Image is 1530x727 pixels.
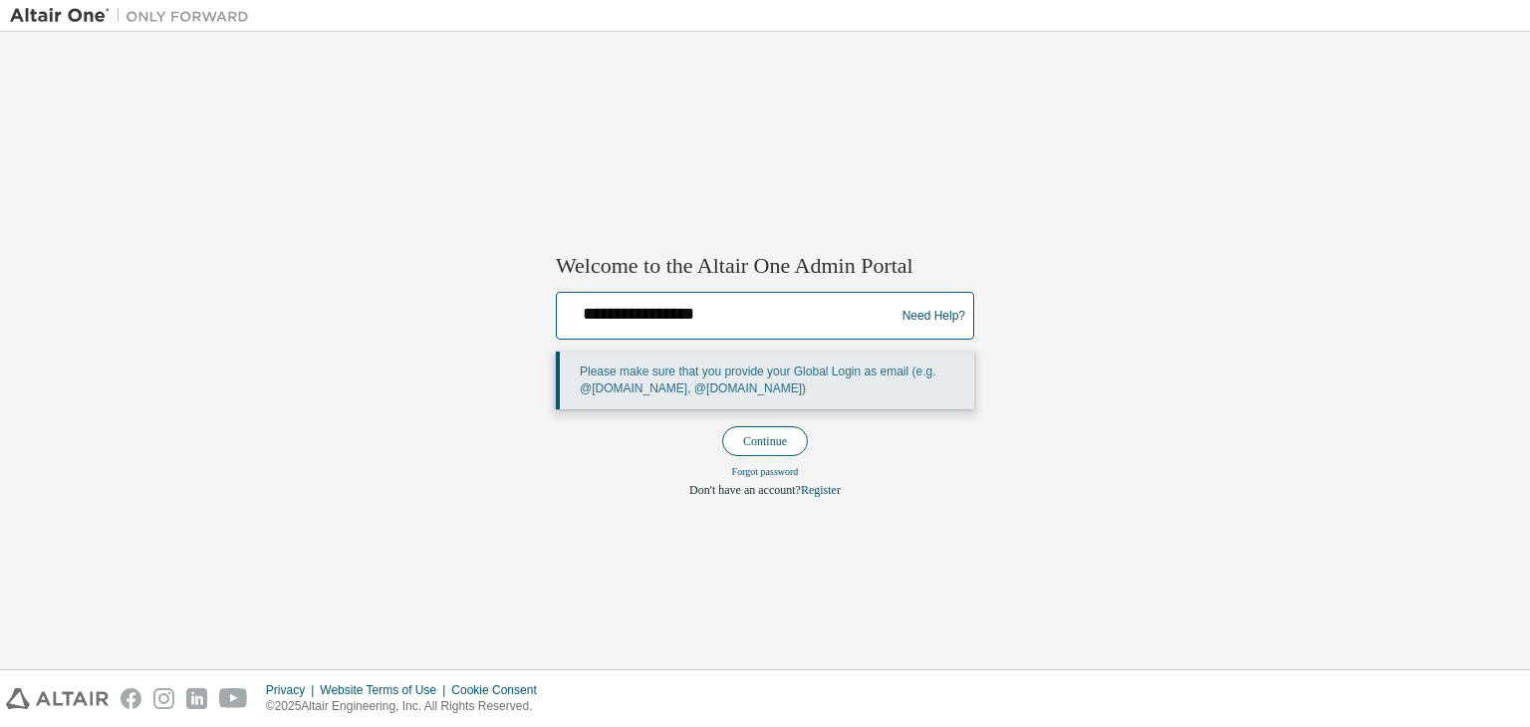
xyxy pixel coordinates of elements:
img: Altair One [10,6,259,26]
div: Website Terms of Use [320,682,451,698]
a: Need Help? [902,316,965,317]
h2: Welcome to the Altair One Admin Portal [556,252,974,280]
button: Continue [722,426,808,456]
img: facebook.svg [121,688,141,709]
div: Privacy [266,682,320,698]
img: instagram.svg [153,688,174,709]
img: altair_logo.svg [6,688,109,709]
div: Cookie Consent [451,682,548,698]
a: Register [801,483,841,497]
span: Don't have an account? [689,483,801,497]
p: Please make sure that you provide your Global Login as email (e.g. @[DOMAIN_NAME], @[DOMAIN_NAME]) [580,363,958,397]
a: Forgot password [732,466,799,477]
p: © 2025 Altair Engineering, Inc. All Rights Reserved. [266,698,549,715]
img: linkedin.svg [186,688,207,709]
img: youtube.svg [219,688,248,709]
